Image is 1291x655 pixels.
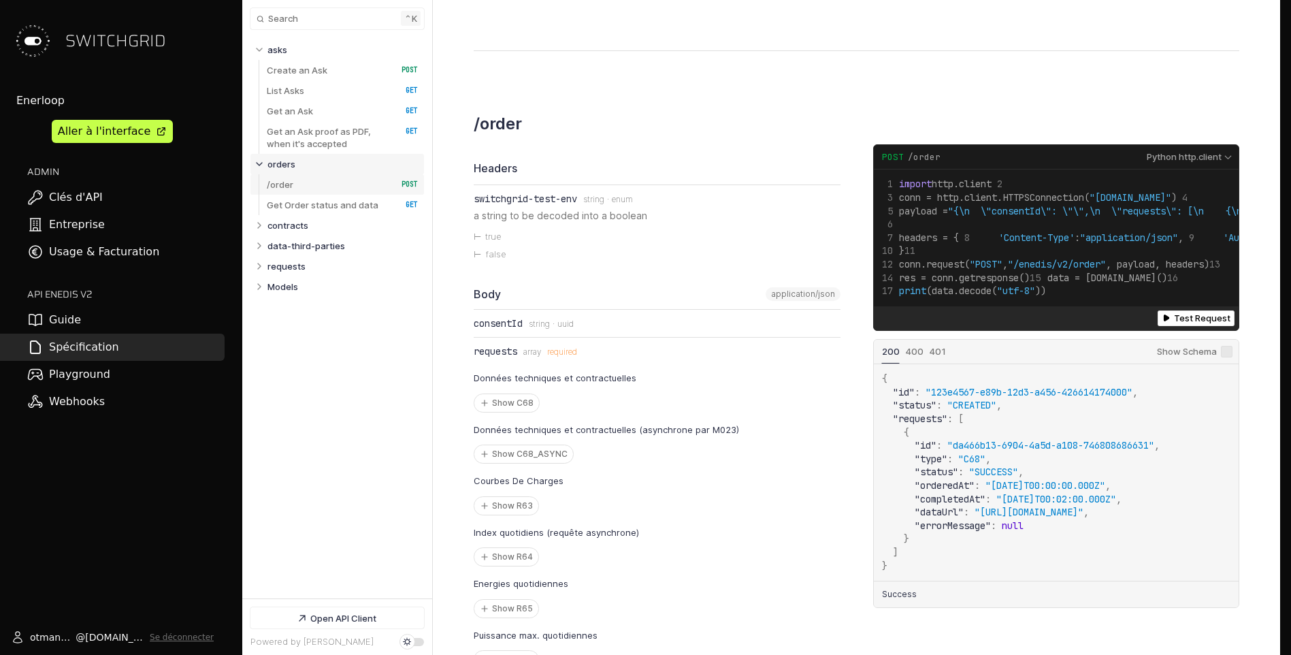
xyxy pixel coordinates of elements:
span: null [1002,520,1024,532]
span: import [899,178,932,190]
span: application/json [771,289,835,299]
span: , [1116,493,1122,505]
button: Show R64 [474,548,538,566]
button: Show C68 [474,394,539,412]
li: true [474,228,840,246]
span: res = conn.getresponse() [882,272,1030,284]
span: "orderedAt" [915,479,975,492]
span: "[DATE]T00:02:00.000Z" [996,493,1116,505]
span: "123e4567-e89b-12d3-a456-426614174000" [926,386,1132,398]
span: : [975,479,980,492]
span: "errorMessage" [915,520,991,532]
span: : [985,493,991,505]
div: Set dark mode [403,638,411,646]
p: data-third-parties [267,240,345,252]
a: requests [267,256,419,276]
span: http.client [882,178,992,190]
span: "utf-8" [997,285,1035,297]
p: orders [267,158,295,170]
span: /order [908,151,941,163]
a: Powered by [PERSON_NAME] [250,637,374,647]
kbd: k [401,11,421,26]
span: , [1154,439,1160,451]
div: consentId [474,318,523,329]
span: } [882,560,887,572]
span: : [964,506,969,518]
span: { [904,426,909,438]
span: : [947,453,953,465]
span: "C68" [958,453,985,465]
span: GET [391,86,418,95]
p: a string to be decoded into a boolean [474,208,840,223]
div: Body [474,287,840,310]
span: : [915,386,920,398]
p: /order [267,178,293,191]
span: 200 [882,346,900,357]
span: "POST" [970,258,1002,270]
span: "requests" [893,413,947,425]
span: string [583,195,604,204]
a: Get an Ask proof as PDF, when it's accepted GET [267,121,418,154]
span: POST [391,180,418,189]
span: , [1083,506,1089,518]
span: : [947,413,953,425]
span: "SUCCESS" [969,466,1018,478]
span: , [985,453,991,465]
p: asks [267,44,287,56]
span: Test Request [1174,313,1230,323]
div: Headers [474,161,840,176]
span: headers = { [882,231,960,244]
p: Energies quotidiennes [474,577,568,591]
span: "id" [893,386,915,398]
span: ] [893,546,898,558]
span: print [899,285,926,297]
span: array [523,347,541,357]
nav: Table of contents for Api [242,33,432,598]
img: Switchgrid Logo [11,19,54,63]
p: Données techniques et contractuelles (asynchrone par M023) [474,424,739,437]
span: ⌃ [404,13,412,24]
span: "[DOMAIN_NAME]" [1090,191,1171,204]
p: Create an Ask [267,64,327,76]
span: GET [391,200,418,210]
span: "dataUrl" [915,506,964,518]
span: "da466b13-6904-4a5d-a108-746808686631" [947,439,1154,451]
li: false [474,246,840,263]
span: : [958,466,964,478]
span: } [882,244,905,257]
button: Show C68_ASYNC [474,445,573,463]
span: "application/json" [1080,231,1178,244]
p: Models [267,281,298,293]
h3: /order [474,114,522,133]
p: requests [267,260,306,272]
label: Show Schema [1157,340,1232,364]
span: otmane.sajid [30,630,76,644]
span: : , [959,231,1183,244]
h2: API ENEDIS v2 [27,287,225,301]
div: Enerloop [16,93,225,109]
a: Get Order status and data GET [267,195,418,215]
span: conn = http.client.HTTPSConnection( ) [882,191,1177,204]
span: , [1105,479,1111,492]
a: Get an Ask GET [267,101,418,121]
p: Get Order status and data [267,199,378,211]
div: required [547,347,577,357]
a: contracts [267,215,419,236]
span: conn.request( , , payload, headers) [882,258,1210,270]
div: requests [474,346,517,357]
p: Courbes De Charges [474,475,563,488]
span: SWITCHGRID [65,30,166,52]
div: switchgrid-test-env [474,193,577,204]
h2: ADMIN [27,165,225,178]
span: "type" [915,453,947,465]
span: , [996,399,1002,411]
div: Aller à l'interface [58,123,150,140]
p: Success [882,588,917,601]
button: Show R65 [474,600,538,618]
p: Get an Ask [267,105,313,117]
span: GET [391,127,418,136]
span: [DOMAIN_NAME] [85,630,144,644]
span: uuid [557,319,574,329]
span: } [904,532,909,545]
span: data = [DOMAIN_NAME]() [1030,272,1167,284]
